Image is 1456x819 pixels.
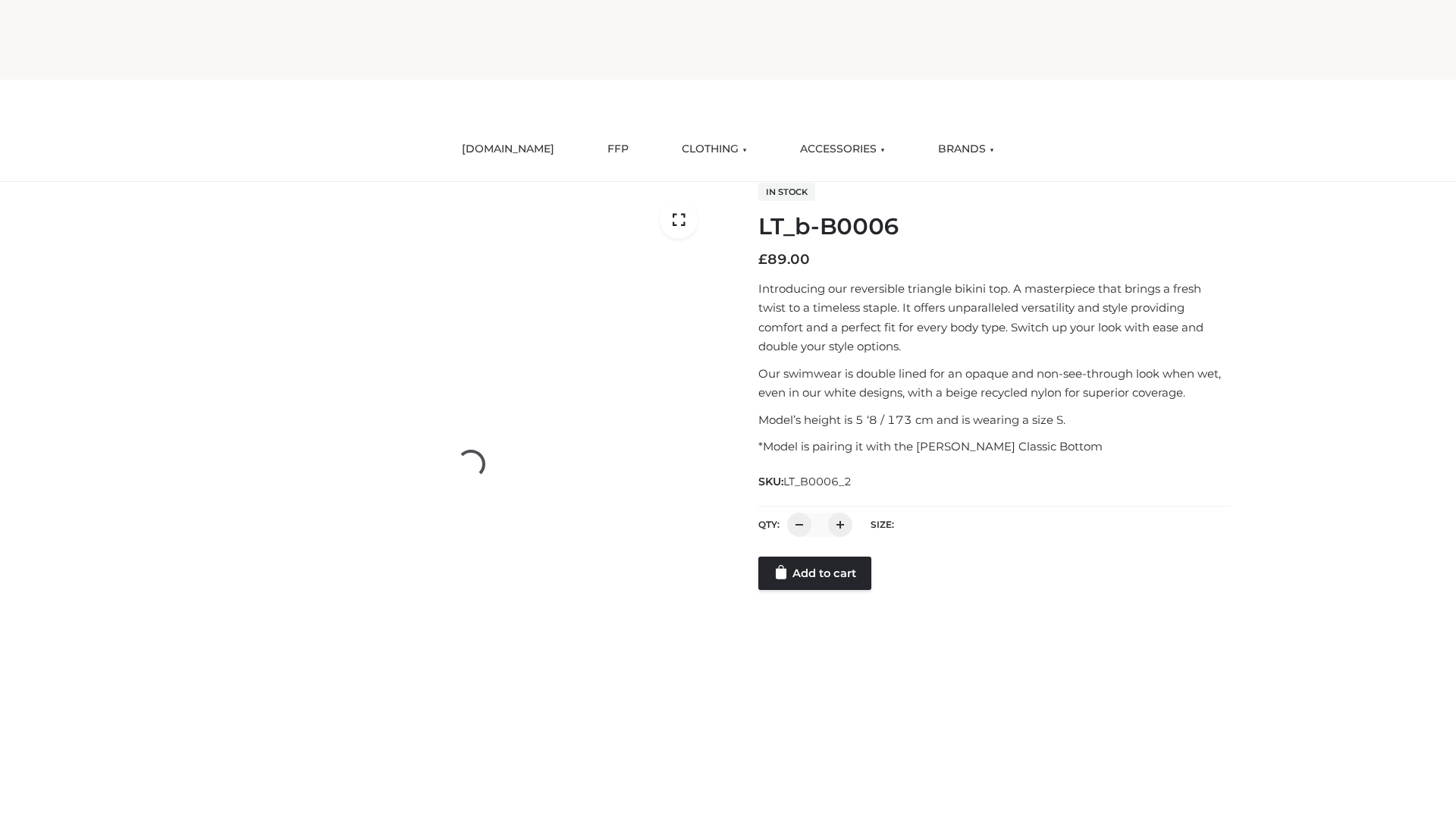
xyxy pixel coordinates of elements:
a: [DOMAIN_NAME] [450,133,566,166]
p: *Model is pairing it with the [PERSON_NAME] Classic Bottom [758,437,1231,457]
p: Introducing our reversible triangle bikini top. A masterpiece that brings a fresh twist to a time... [758,279,1231,356]
label: Size: [871,519,894,530]
p: Our swimwear is double lined for an opaque and non-see-through look when wet, even in our white d... [758,364,1231,403]
a: FFP [596,133,640,166]
a: Add to cart [758,557,871,590]
p: Model’s height is 5 ‘8 / 173 cm and is wearing a size S. [758,410,1231,430]
span: In stock [758,183,815,201]
a: BRANDS [927,133,1006,166]
a: CLOTHING [670,133,758,166]
a: ACCESSORIES [789,133,896,166]
span: LT_B0006_2 [783,475,852,488]
span: SKU: [758,472,853,491]
h1: LT_b-B0006 [758,213,1231,240]
label: QTY: [758,519,780,530]
span: £ [758,251,767,268]
bdi: 89.00 [758,251,810,268]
